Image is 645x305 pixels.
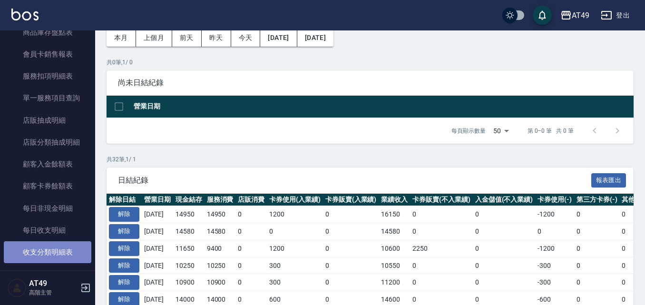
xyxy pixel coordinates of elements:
td: 0 [410,223,473,240]
td: 0 [323,206,379,223]
th: 現金結存 [173,194,205,206]
td: 14580 [379,223,410,240]
td: [DATE] [142,206,173,223]
td: 0 [473,240,536,257]
td: 0 [235,274,267,291]
td: 0 [410,274,473,291]
td: 0 [323,240,379,257]
td: 10550 [379,257,410,274]
td: 10900 [205,274,236,291]
button: 報表匯出 [591,173,626,188]
td: 0 [574,274,620,291]
span: 尚未日結紀錄 [118,78,622,88]
td: 10250 [205,257,236,274]
td: 0 [235,223,267,240]
th: 服務消費 [205,194,236,206]
td: 0 [574,206,620,223]
td: [DATE] [142,240,173,257]
img: Logo [11,9,39,20]
button: 前天 [172,29,202,47]
th: 卡券販賣(入業績) [323,194,379,206]
td: 0 [323,257,379,274]
td: 10900 [173,274,205,291]
p: 第 0–0 筆 共 0 筆 [528,127,574,135]
td: 0 [574,223,620,240]
a: 顧客卡券餘額表 [4,175,91,197]
td: 11650 [173,240,205,257]
a: 收支分類明細表 [4,241,91,263]
th: 業績收入 [379,194,410,206]
td: 10250 [173,257,205,274]
button: 今天 [231,29,261,47]
a: 報表匯出 [591,175,626,184]
th: 入金儲值(不入業績) [473,194,536,206]
th: 店販消費 [235,194,267,206]
td: 1200 [267,206,323,223]
a: 顧客入金餘額表 [4,153,91,175]
td: 0 [323,274,379,291]
p: 共 0 筆, 1 / 0 [107,58,634,67]
th: 卡券使用(入業績) [267,194,323,206]
a: 會員卡銷售報表 [4,43,91,65]
td: -1200 [535,240,574,257]
td: 0 [323,223,379,240]
button: 本月 [107,29,136,47]
th: 營業日期 [142,194,173,206]
a: 收支匯款表 [4,263,91,285]
a: 商品庫存盤點表 [4,21,91,43]
td: 1200 [267,240,323,257]
button: save [533,6,552,25]
p: 共 32 筆, 1 / 1 [107,155,634,164]
button: 解除 [109,241,139,256]
td: 0 [410,257,473,274]
a: 店販抽成明細 [4,109,91,131]
td: 300 [267,274,323,291]
td: 2250 [410,240,473,257]
td: 14950 [205,206,236,223]
td: 14580 [205,223,236,240]
a: 店販分類抽成明細 [4,131,91,153]
td: 0 [535,223,574,240]
td: 0 [235,206,267,223]
th: 卡券販賣(不入業績) [410,194,473,206]
td: 11200 [379,274,410,291]
button: 上個月 [136,29,172,47]
p: 每頁顯示數量 [451,127,486,135]
td: 0 [473,257,536,274]
td: -300 [535,257,574,274]
td: 0 [267,223,323,240]
span: 日結紀錄 [118,176,591,185]
button: 解除 [109,258,139,273]
p: 高階主管 [29,288,78,297]
th: 營業日期 [131,96,634,118]
td: 0 [473,274,536,291]
td: 300 [267,257,323,274]
button: AT49 [557,6,593,25]
td: 0 [574,257,620,274]
button: 登出 [597,7,634,24]
button: 解除 [109,207,139,222]
td: 0 [574,240,620,257]
a: 單一服務項目查詢 [4,87,91,109]
a: 每日收支明細 [4,219,91,241]
td: [DATE] [142,274,173,291]
td: 9400 [205,240,236,257]
td: [DATE] [142,223,173,240]
th: 卡券使用(-) [535,194,574,206]
button: 昨天 [202,29,231,47]
td: 16150 [379,206,410,223]
div: AT49 [572,10,589,21]
td: 0 [235,240,267,257]
td: 0 [473,206,536,223]
a: 每日非現金明細 [4,197,91,219]
div: 50 [489,118,512,144]
button: [DATE] [297,29,333,47]
img: Person [8,278,27,297]
td: [DATE] [142,257,173,274]
td: 10600 [379,240,410,257]
td: -1200 [535,206,574,223]
button: 解除 [109,275,139,290]
h5: AT49 [29,279,78,288]
td: 0 [410,206,473,223]
button: [DATE] [260,29,297,47]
